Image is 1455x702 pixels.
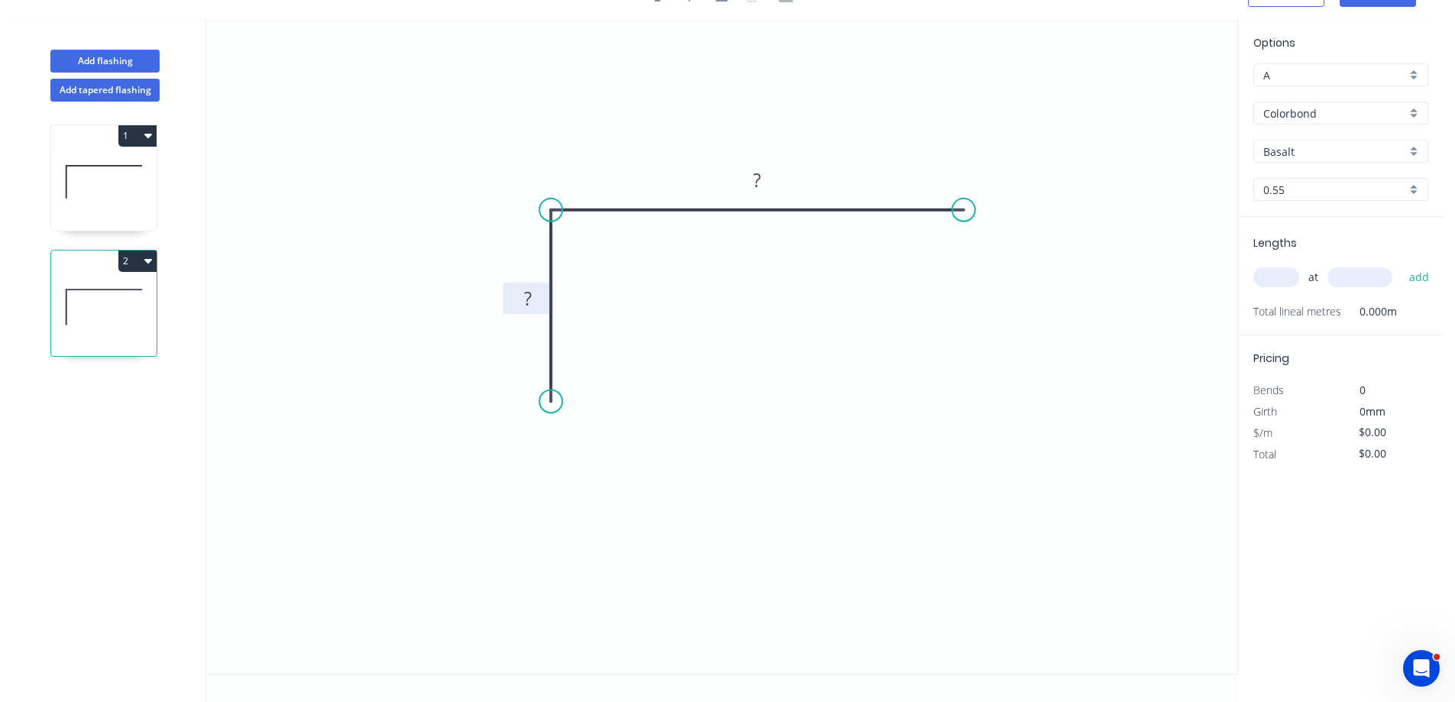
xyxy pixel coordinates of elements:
[50,50,160,73] button: Add flashing
[1360,383,1366,397] span: 0
[1253,235,1297,251] span: Lengths
[1253,301,1341,322] span: Total lineal metres
[118,125,157,147] button: 1
[753,167,761,192] tspan: ?
[1263,67,1406,83] input: Price level
[1253,351,1289,366] span: Pricing
[1253,425,1272,440] span: $/m
[1360,404,1385,419] span: 0mm
[1341,301,1397,322] span: 0.000m
[1263,144,1406,160] input: Colour
[1253,404,1277,419] span: Girth
[50,79,160,102] button: Add tapered flashing
[1308,267,1318,288] span: at
[1253,383,1284,397] span: Bends
[524,286,532,311] tspan: ?
[1263,105,1406,121] input: Material
[206,19,1237,674] svg: 0
[1263,182,1406,198] input: Thickness
[1403,650,1440,687] iframe: Intercom live chat
[1253,35,1295,50] span: Options
[1402,264,1437,290] button: add
[1253,447,1276,461] span: Total
[118,251,157,272] button: 2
